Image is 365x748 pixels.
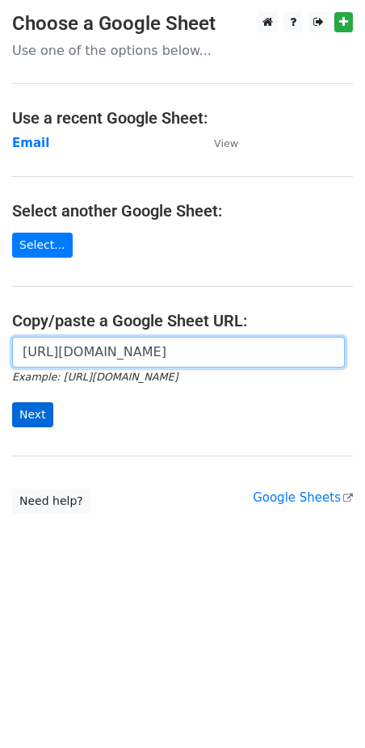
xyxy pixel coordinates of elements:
a: Email [12,136,49,150]
p: Use one of the options below... [12,42,353,59]
input: Next [12,402,53,427]
input: Paste your Google Sheet URL here [12,337,345,368]
iframe: Chat Widget [284,670,365,748]
h4: Select another Google Sheet: [12,201,353,221]
a: Google Sheets [253,490,353,505]
h4: Use a recent Google Sheet: [12,108,353,128]
a: View [198,136,238,150]
small: Example: [URL][DOMAIN_NAME] [12,371,178,383]
small: View [214,137,238,149]
h4: Copy/paste a Google Sheet URL: [12,311,353,330]
a: Select... [12,233,73,258]
h3: Choose a Google Sheet [12,12,353,36]
a: Need help? [12,489,90,514]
